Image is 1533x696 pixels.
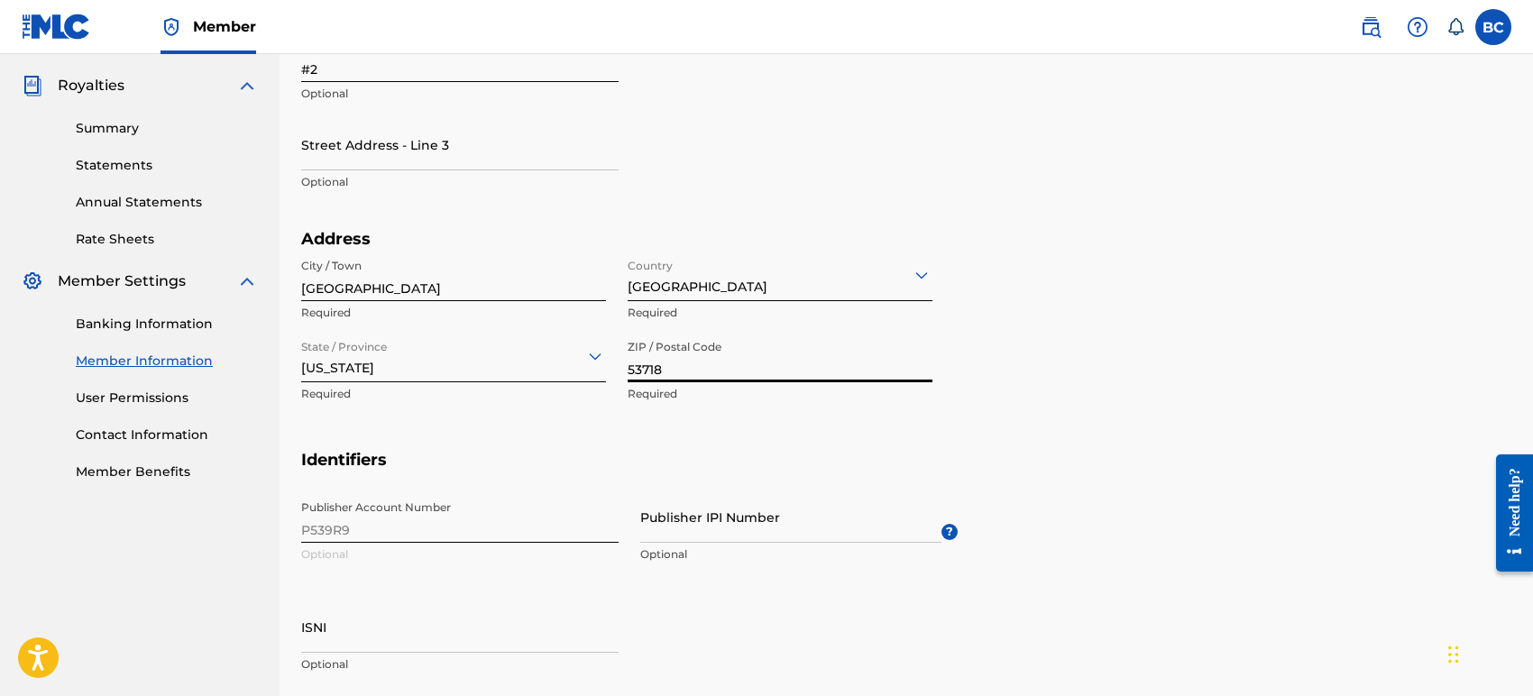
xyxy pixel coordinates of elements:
div: [GEOGRAPHIC_DATA] [628,252,932,297]
p: Optional [301,86,619,102]
a: Member Benefits [76,462,258,481]
div: Drag [1448,627,1459,682]
iframe: Resource Center [1483,440,1533,585]
p: Required [301,386,606,402]
div: Notifications [1446,18,1464,36]
h5: Address [301,229,958,250]
p: Optional [640,546,941,563]
img: MLC Logo [22,14,91,40]
a: Summary [76,119,258,138]
span: ? [941,524,958,540]
h5: Identifiers [301,450,1511,492]
iframe: Chat Widget [1443,609,1533,696]
a: Member Information [76,352,258,371]
a: Statements [76,156,258,175]
img: Member Settings [22,270,43,292]
img: help [1407,16,1428,38]
a: Public Search [1353,9,1389,45]
div: [US_STATE] [301,334,606,378]
a: Rate Sheets [76,230,258,249]
img: expand [236,270,258,292]
a: Banking Information [76,315,258,334]
label: Country [628,247,673,274]
p: Optional [301,174,619,190]
a: Annual Statements [76,193,258,212]
img: search [1360,16,1382,38]
p: Required [301,305,606,321]
a: User Permissions [76,389,258,408]
span: Royalties [58,75,124,96]
div: Help [1400,9,1436,45]
p: Required [628,386,932,402]
label: State / Province [301,328,387,355]
span: Member [193,16,256,37]
p: Optional [301,656,619,673]
img: Royalties [22,75,43,96]
a: Contact Information [76,426,258,444]
img: expand [236,75,258,96]
img: Top Rightsholder [161,16,182,38]
p: Required [628,305,932,321]
span: Member Settings [58,270,186,292]
div: User Menu [1475,9,1511,45]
